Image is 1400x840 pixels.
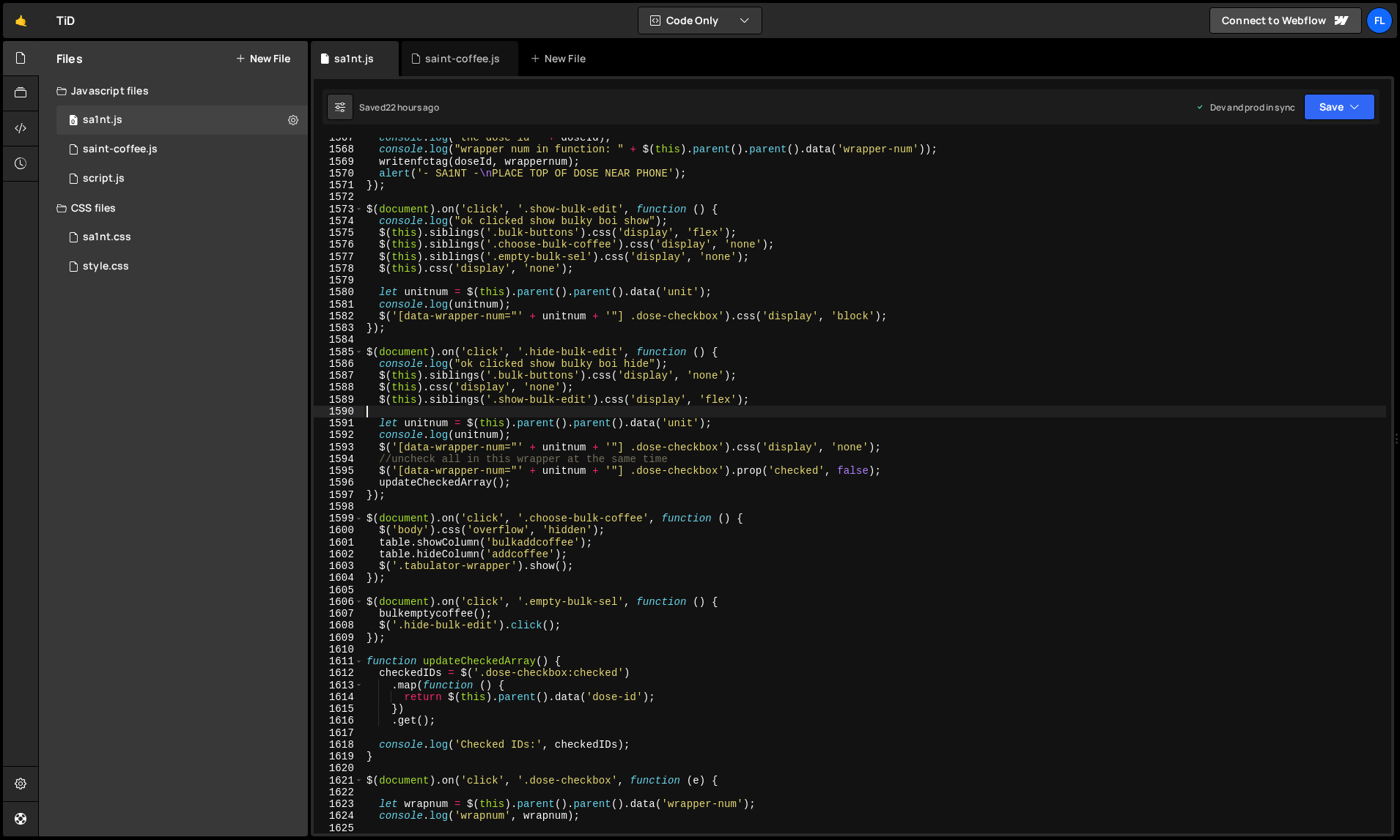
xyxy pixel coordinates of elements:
div: 1613 [314,680,364,691]
div: 1617 [314,727,364,739]
button: Save [1304,94,1375,120]
div: 1615 [314,703,364,715]
div: 1585 [314,346,364,358]
div: style.css [83,260,129,273]
div: 1591 [314,417,364,429]
span: 0 [69,116,78,127]
div: Dev and prod in sync [1195,101,1295,114]
div: 1578 [314,263,364,275]
div: 1582 [314,311,364,322]
div: 1581 [314,299,364,311]
div: 1586 [314,358,364,370]
div: 1572 [314,191,364,203]
div: 1609 [314,632,364,644]
div: 1621 [314,775,364,787]
div: 1570 [314,168,364,179]
div: 1624 [314,810,364,822]
div: 1587 [314,370,364,382]
div: 4604/25434.css [56,252,308,281]
div: 1571 [314,179,364,191]
div: 1576 [314,239,364,250]
div: 1604 [314,572,364,584]
div: 1589 [314,394,364,406]
div: 1568 [314,144,364,155]
div: 1598 [314,501,364,513]
div: 1575 [314,227,364,239]
div: 1610 [314,644,364,655]
div: 1580 [314,286,364,298]
div: 1623 [314,798,364,810]
div: 22 hours ago [386,101,439,114]
div: 1607 [314,608,364,620]
a: Connect to Webflow [1209,7,1362,34]
div: 1579 [314,275,364,286]
div: 1597 [314,489,364,501]
div: 1622 [314,787,364,798]
div: 1574 [314,215,364,227]
div: 1569 [314,156,364,168]
div: 1612 [314,667,364,679]
div: saint-coffee.js [425,51,500,66]
div: 1614 [314,691,364,703]
button: New File [235,53,290,64]
div: 1596 [314,477,364,488]
div: 1573 [314,204,364,215]
div: 1577 [314,251,364,263]
div: 1590 [314,406,364,417]
div: 1601 [314,537,364,549]
div: 1594 [314,453,364,465]
div: 1600 [314,524,364,536]
div: 4604/42100.css [56,223,308,252]
div: 1606 [314,596,364,608]
div: 1567 [314,132,364,144]
div: 1603 [314,560,364,572]
div: 1592 [314,429,364,441]
div: 1608 [314,620,364,631]
div: 1619 [314,751,364,762]
div: 1625 [314,822,364,834]
div: 4604/37981.js [56,105,308,135]
div: 1616 [314,715,364,726]
div: script.js [83,172,125,185]
a: 🤙 [3,3,39,38]
div: 1605 [314,584,364,596]
div: TiD [56,12,75,29]
div: 1595 [314,465,364,477]
div: CSS files [39,193,308,223]
div: 1602 [314,549,364,560]
div: sa1nt.js [83,114,122,127]
div: 4604/24567.js [56,164,308,193]
div: 1611 [314,655,364,667]
button: Code Only [638,7,762,34]
div: New File [530,51,592,66]
div: 1593 [314,442,364,453]
div: 1588 [314,382,364,393]
div: 1583 [314,322,364,334]
div: sa1nt.css [83,231,131,244]
div: 1599 [314,513,364,524]
div: 4604/27020.js [56,135,308,164]
div: Saved [359,101,439,114]
div: 1618 [314,739,364,751]
div: Javascript files [39,76,308,105]
div: 1584 [314,334,364,346]
a: Fl [1366,7,1393,34]
div: saint-coffee.js [83,143,158,156]
h2: Files [56,51,83,67]
div: sa1nt.js [334,51,374,66]
div: 1620 [314,762,364,774]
